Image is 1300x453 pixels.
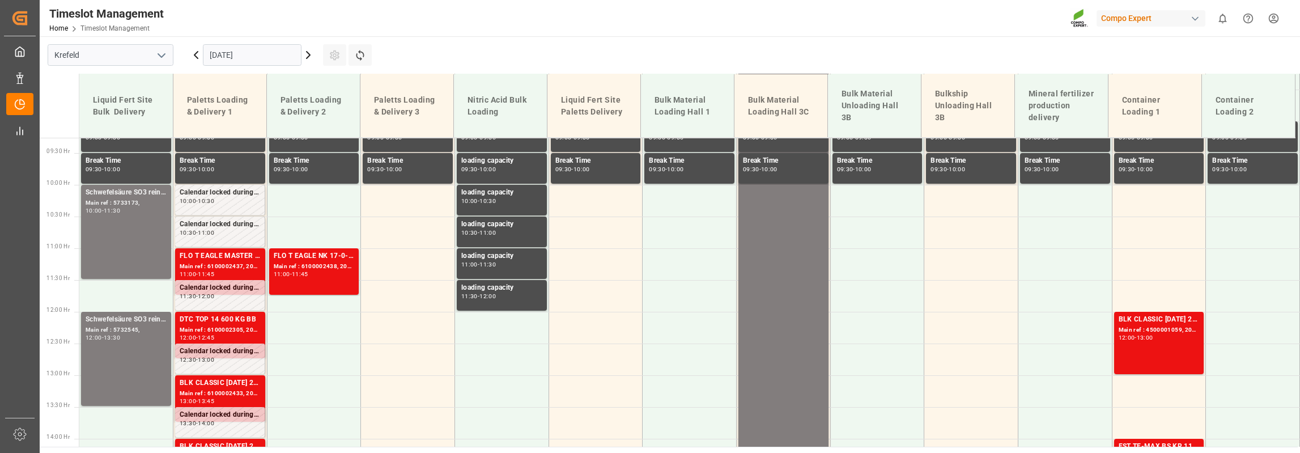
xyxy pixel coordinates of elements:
[1097,7,1210,29] button: Compo Expert
[46,211,70,218] span: 10:30 Hr
[837,167,853,172] div: 09:30
[86,167,102,172] div: 09:30
[478,262,479,267] div: -
[198,357,214,362] div: 13:00
[86,314,167,325] div: Schwefelsäure SO3 rein ([PERSON_NAME]);Schwefelsäure SO3 rein (HG-Standard)
[479,167,496,172] div: 10:00
[386,167,402,172] div: 10:00
[1210,6,1235,31] button: show 0 new notifications
[1235,6,1261,31] button: Help Center
[1212,167,1229,172] div: 09:30
[478,230,479,235] div: -
[479,230,496,235] div: 11:00
[761,167,778,172] div: 10:00
[743,155,824,167] div: Break Time
[102,335,104,340] div: -
[49,24,68,32] a: Home
[947,167,949,172] div: -
[292,272,308,277] div: 11:45
[180,409,260,421] div: Calendar locked during this period.
[46,243,70,249] span: 11:00 Hr
[461,251,542,262] div: loading capacity
[649,155,730,167] div: Break Time
[203,44,301,66] input: DD.MM.YYYY
[571,167,573,172] div: -
[180,346,260,357] div: Calendar locked during this period.
[180,187,260,198] div: Calendar locked during this period.
[479,198,496,204] div: 10:30
[104,208,120,213] div: 11:30
[182,90,257,122] div: Paletts Loading & Delivery 1
[479,262,496,267] div: 11:30
[1119,335,1135,340] div: 12:00
[46,307,70,313] span: 12:00 Hr
[196,272,198,277] div: -
[1211,90,1286,122] div: Container Loading 2
[180,219,260,230] div: Calendar locked during this period.
[102,167,104,172] div: -
[461,230,478,235] div: 10:30
[46,180,70,186] span: 10:00 Hr
[292,167,308,172] div: 10:00
[1025,155,1106,167] div: Break Time
[290,272,292,277] div: -
[478,198,479,204] div: -
[86,335,102,340] div: 12:00
[931,167,947,172] div: 09:30
[180,325,261,335] div: Main ref : 6100002305, 2000000823
[665,167,667,172] div: -
[367,155,448,167] div: Break Time
[1229,167,1230,172] div: -
[180,389,261,399] div: Main ref : 6100002433, 2000001808
[384,167,385,172] div: -
[196,399,198,404] div: -
[1119,325,1200,335] div: Main ref : 4500001059, 2000000817
[274,155,355,167] div: Break Time
[198,198,214,204] div: 10:30
[479,294,496,299] div: 12:00
[196,357,198,362] div: -
[180,378,261,389] div: BLK CLASSIC [DATE] 25kg(x40)D,EN,PL,FNL
[46,370,70,376] span: 13:00 Hr
[649,167,665,172] div: 09:30
[86,155,167,167] div: Break Time
[276,90,351,122] div: Paletts Loading & Delivery 2
[290,167,292,172] div: -
[1119,167,1135,172] div: 09:30
[180,198,196,204] div: 10:00
[837,155,918,167] div: Break Time
[180,262,261,272] div: Main ref : 6100002437, 2000002050
[180,314,261,325] div: DTC TOP 14 600 KG BB
[461,198,478,204] div: 10:00
[1119,155,1200,167] div: Break Time
[274,251,355,262] div: FLO T EAGLE NK 17-0-16 25kg (x40) INTKGA 0-0-28 25kg (x40) INTFTL S NK 8-0-24 25kg (x40) INTENF H...
[198,421,214,426] div: 14:00
[461,187,542,198] div: loading capacity
[196,198,198,204] div: -
[46,338,70,345] span: 12:30 Hr
[555,155,636,167] div: Break Time
[1137,335,1153,340] div: 13:00
[104,335,120,340] div: 13:30
[46,434,70,440] span: 14:00 Hr
[1118,90,1192,122] div: Container Loading 1
[369,90,444,122] div: Paletts Loading & Delivery 3
[744,90,818,122] div: Bulk Material Loading Hall 3C
[1135,167,1136,172] div: -
[102,208,104,213] div: -
[461,219,542,230] div: loading capacity
[180,421,196,426] div: 13:30
[180,335,196,340] div: 12:00
[556,90,631,122] div: Liquid Fert Site Paletts Delivery
[196,167,198,172] div: -
[461,155,542,167] div: loading capacity
[461,167,478,172] div: 09:30
[1135,335,1136,340] div: -
[478,294,479,299] div: -
[274,272,290,277] div: 11:00
[555,167,572,172] div: 09:30
[152,46,169,64] button: open menu
[46,148,70,154] span: 09:30 Hr
[461,262,478,267] div: 11:00
[49,5,164,22] div: Timeslot Management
